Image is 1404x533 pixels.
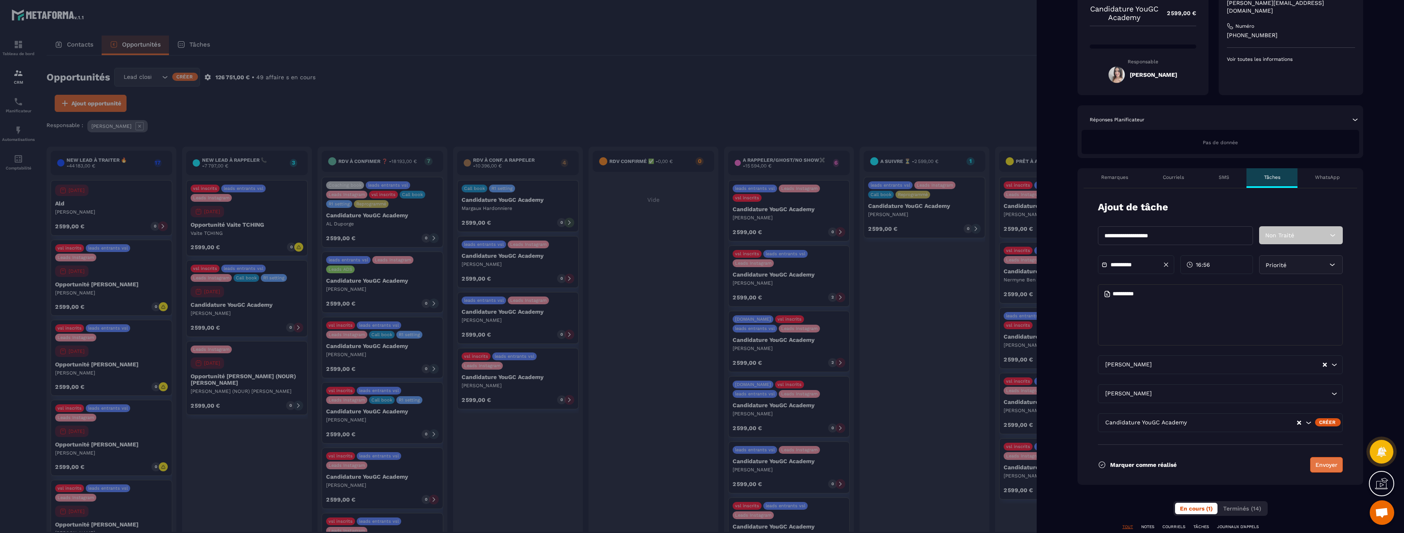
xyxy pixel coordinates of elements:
button: Clear Selected [1297,420,1301,426]
span: Pas de donnée [1203,140,1238,145]
button: Clear Selected [1323,362,1327,368]
p: Voir toutes les informations [1227,56,1355,62]
p: TOUT [1122,524,1133,530]
p: JOURNAUX D'APPELS [1217,524,1259,530]
p: WhatsApp [1315,174,1340,181]
span: Terminés (14) [1223,505,1261,512]
div: Search for option [1098,355,1343,374]
span: Priorité [1266,262,1286,268]
span: Non Traité [1265,232,1294,239]
p: SMS [1219,174,1229,181]
p: NOTES [1141,524,1154,530]
span: En cours (1) [1180,505,1213,512]
p: Courriels [1163,174,1184,181]
button: Envoyer [1310,457,1343,473]
input: Search for option [1153,389,1329,398]
h5: [PERSON_NAME] [1130,71,1177,78]
span: [PERSON_NAME] [1103,389,1153,398]
p: Réponses Planificateur [1090,116,1144,123]
p: Responsable [1090,59,1196,65]
span: Candidature YouGC Academy [1103,418,1189,427]
p: Ajout de tâche [1098,201,1168,214]
div: Search for option [1098,384,1343,403]
p: Remarques [1101,174,1128,181]
p: Tâches [1264,174,1280,181]
input: Search for option [1189,418,1296,427]
p: TÂCHES [1193,524,1209,530]
div: Search for option [1098,413,1343,432]
div: Créer [1315,418,1341,426]
button: Terminés (14) [1218,503,1266,514]
p: Marquer comme réalisé [1110,462,1177,468]
span: [PERSON_NAME] [1103,360,1153,369]
input: Search for option [1153,360,1322,369]
button: En cours (1) [1175,503,1217,514]
span: 16:56 [1196,261,1210,269]
a: Ouvrir le chat [1370,500,1394,525]
p: COURRIELS [1162,524,1185,530]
